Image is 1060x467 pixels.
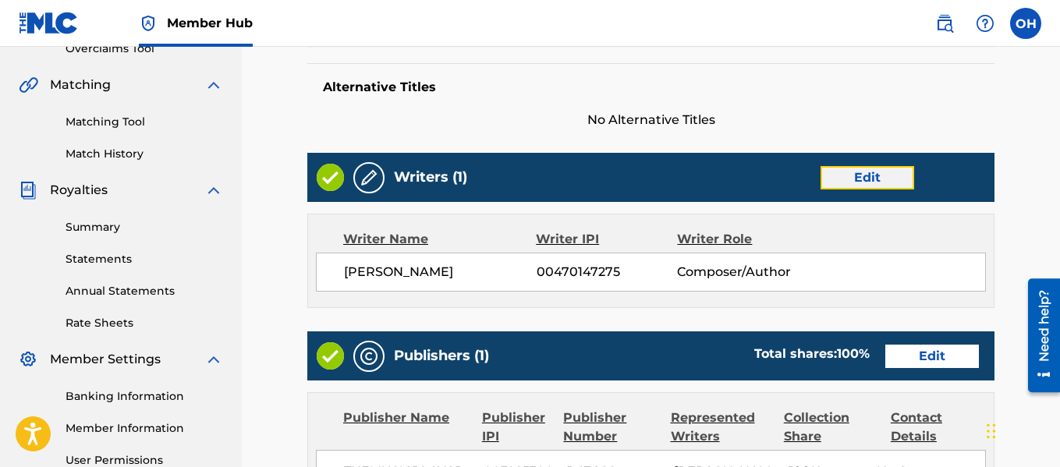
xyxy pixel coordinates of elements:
span: Matching [50,76,111,94]
a: Match History [66,146,223,162]
img: MLC Logo [19,12,79,34]
img: help [976,14,994,33]
img: Royalties [19,181,37,200]
span: 00470147275 [537,263,678,281]
div: Total shares: [754,345,870,363]
div: Writer Name [343,230,536,249]
div: Represented Writers [671,409,772,446]
iframe: Resource Center [1016,273,1060,398]
img: Publishers [360,347,378,366]
span: 100 % [837,346,870,361]
a: Matching Tool [66,114,223,130]
span: No Alternative Titles [307,111,994,129]
img: expand [204,181,223,200]
img: expand [204,350,223,369]
span: Member Hub [167,14,253,32]
img: Top Rightsholder [139,14,158,33]
span: Royalties [50,181,108,200]
div: Writer Role [677,230,806,249]
div: User Menu [1010,8,1041,39]
span: Member Settings [50,350,161,369]
div: Drag [987,408,996,455]
img: expand [204,76,223,94]
a: Member Information [66,420,223,437]
a: Banking Information [66,388,223,405]
iframe: Chat Widget [982,392,1060,467]
div: Collection Share [784,409,879,446]
a: Annual Statements [66,283,223,299]
div: Publisher Number [563,409,658,446]
img: Member Settings [19,350,37,369]
h5: Publishers (1) [394,347,489,365]
img: Matching [19,76,38,94]
span: Composer/Author [677,263,805,281]
div: Writer IPI [536,230,677,249]
a: Public Search [929,8,960,39]
span: [PERSON_NAME] [344,263,537,281]
a: Rate Sheets [66,315,223,331]
a: Overclaims Tool [66,41,223,57]
div: Publisher IPI [482,409,552,446]
h5: Writers (1) [394,168,467,186]
h5: Alternative Titles [323,80,979,95]
a: Edit [821,166,914,189]
img: search [935,14,954,33]
a: Summary [66,219,223,235]
div: Publisher Name [343,409,470,446]
img: Valid [317,342,344,370]
div: Contact Details [891,409,986,446]
div: Help [970,8,1001,39]
img: Writers [360,168,378,187]
a: Edit [885,345,979,368]
img: Valid [317,164,344,191]
a: Statements [66,251,223,267]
